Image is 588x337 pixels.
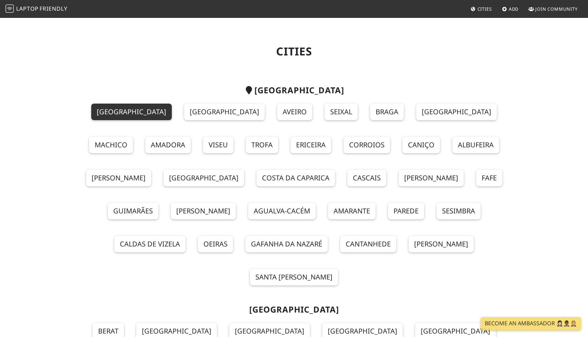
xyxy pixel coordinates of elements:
[108,203,158,219] a: Guimarães
[245,236,328,252] a: Gafanha da Nazaré
[347,170,386,186] a: Cascais
[86,170,151,186] a: [PERSON_NAME]
[409,236,474,252] a: [PERSON_NAME]
[277,104,312,120] a: Aveiro
[499,3,522,15] a: Add
[477,6,492,12] span: Cities
[340,236,396,252] a: Cantanhede
[399,170,464,186] a: [PERSON_NAME]
[6,3,67,15] a: LaptopFriendly LaptopFriendly
[184,104,265,120] a: [GEOGRAPHIC_DATA]
[250,269,338,285] a: Santa [PERSON_NAME]
[16,5,39,12] span: Laptop
[6,4,14,13] img: LaptopFriendly
[256,170,335,186] a: Costa da Caparica
[164,170,244,186] a: [GEOGRAPHIC_DATA]
[526,3,580,15] a: Join Community
[416,104,497,120] a: [GEOGRAPHIC_DATA]
[344,137,390,153] a: Corroios
[452,137,499,153] a: Albufeira
[89,137,133,153] a: Machico
[325,104,358,120] a: Seixal
[388,203,424,219] a: Parede
[328,203,376,219] a: Amarante
[248,203,316,219] a: Agualva-Cacém
[509,6,519,12] span: Add
[535,6,578,12] span: Join Community
[71,45,517,58] h1: Cities
[246,137,278,153] a: Trofa
[468,3,495,15] a: Cities
[291,137,331,153] a: Ericeira
[198,236,233,252] a: Oeiras
[437,203,481,219] a: Sesimbra
[481,317,581,330] a: Become an Ambassador 🤵🏻‍♀️🤵🏾‍♂️🤵🏼‍♀️
[203,137,233,153] a: Viseu
[71,85,517,95] h2: [GEOGRAPHIC_DATA]
[370,104,404,120] a: Braga
[145,137,191,153] a: Amadora
[171,203,236,219] a: [PERSON_NAME]
[114,236,186,252] a: Caldas de Vizela
[91,104,172,120] a: [GEOGRAPHIC_DATA]
[40,5,67,12] span: Friendly
[71,305,517,315] h2: [GEOGRAPHIC_DATA]
[476,170,502,186] a: Fafe
[402,137,440,153] a: Caniço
